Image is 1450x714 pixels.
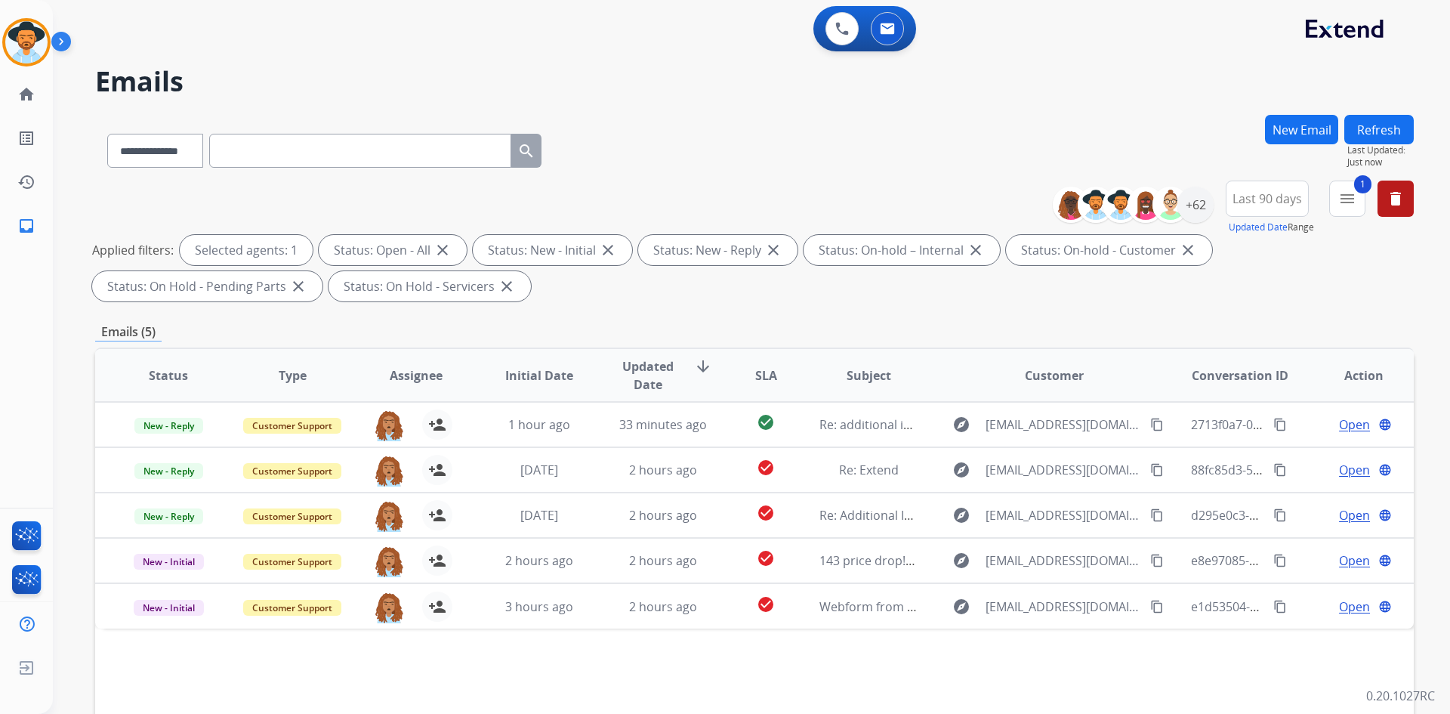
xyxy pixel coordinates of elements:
button: Updated Date [1229,221,1288,233]
span: Re: Extend [839,462,899,478]
button: 1 [1329,181,1365,217]
img: agent-avatar [374,592,404,623]
mat-icon: delete [1387,190,1405,208]
p: Emails (5) [95,323,162,342]
span: d295e0c3-6bac-49ae-93e2-d6a96dd294f1 [1191,507,1423,524]
button: Last 90 days [1226,181,1309,217]
span: Assignee [390,366,443,385]
mat-icon: explore [952,506,970,524]
div: Selected agents: 1 [180,235,313,265]
mat-icon: close [1179,241,1197,259]
p: 0.20.1027RC [1366,687,1435,705]
span: 1 hour ago [508,416,570,433]
span: 2 hours ago [629,507,697,524]
span: Updated Date [614,357,683,394]
span: [EMAIL_ADDRESS][DOMAIN_NAME] [986,552,1141,570]
span: [EMAIL_ADDRESS][DOMAIN_NAME] [986,506,1141,524]
mat-icon: content_copy [1273,554,1287,567]
span: 2713f0a7-0410-4145-ae74-0dcd47ee625c [1191,416,1421,433]
span: e1d53504-21ed-4565-bb12-9d9b92735c7a [1191,598,1427,615]
img: agent-avatar [374,410,404,441]
mat-icon: language [1378,418,1392,431]
span: 143 price drop! Premier Foam Queen Now $806 👑 [819,552,1107,569]
div: Status: On Hold - Pending Parts [92,271,322,301]
mat-icon: close [289,277,307,295]
span: 3 hours ago [505,598,573,615]
span: Open [1339,598,1370,616]
span: 33 minutes ago [619,416,707,433]
span: Type [279,366,307,385]
mat-icon: explore [952,598,970,616]
span: [EMAIL_ADDRESS][DOMAIN_NAME] [986,416,1141,434]
mat-icon: inbox [17,217,35,235]
span: [DATE] [520,507,558,524]
span: Customer Support [243,508,341,524]
span: Range [1229,221,1314,233]
mat-icon: language [1378,600,1392,614]
mat-icon: home [17,85,35,104]
span: Open [1339,552,1370,570]
span: Re: Additional Information Required [819,507,1024,524]
span: Customer [1025,366,1084,385]
mat-icon: content_copy [1150,508,1164,522]
span: Open [1339,506,1370,524]
mat-icon: check_circle [757,413,775,431]
mat-icon: menu [1338,190,1356,208]
span: New - Initial [134,554,204,570]
span: Last Updated: [1347,144,1414,156]
mat-icon: check_circle [757,459,775,477]
span: New - Initial [134,600,204,616]
span: Open [1339,461,1370,479]
span: [EMAIL_ADDRESS][DOMAIN_NAME] [986,461,1141,479]
div: Status: On-hold - Customer [1006,235,1212,265]
mat-icon: explore [952,552,970,570]
mat-icon: language [1378,508,1392,522]
mat-icon: close [498,277,516,295]
span: Customer Support [243,463,341,479]
mat-icon: person_add [428,416,446,434]
button: New Email [1265,115,1338,144]
span: Customer Support [243,418,341,434]
mat-icon: list_alt [17,129,35,147]
span: Webform from [EMAIL_ADDRESS][DOMAIN_NAME] on [DATE] [819,598,1162,615]
mat-icon: close [764,241,782,259]
img: agent-avatar [374,455,404,487]
mat-icon: explore [952,461,970,479]
mat-icon: person_add [428,461,446,479]
mat-icon: explore [952,416,970,434]
mat-icon: search [517,142,535,160]
div: Status: New - Initial [473,235,632,265]
span: Conversation ID [1192,366,1288,385]
span: Subject [847,366,891,385]
mat-icon: person_add [428,552,446,570]
span: 1 [1354,175,1371,193]
span: [EMAIL_ADDRESS][DOMAIN_NAME] [986,598,1141,616]
span: Just now [1347,156,1414,168]
span: Customer Support [243,600,341,616]
span: 88fc85d3-559c-48df-83d9-be89bda9414e [1191,462,1421,478]
span: Last 90 days [1232,196,1302,202]
div: Status: On Hold - Servicers [329,271,531,301]
span: 2 hours ago [629,462,697,478]
mat-icon: check_circle [757,549,775,567]
span: 2 hours ago [629,598,697,615]
img: avatar [5,21,48,63]
span: Status [149,366,188,385]
span: 2 hours ago [505,552,573,569]
span: New - Reply [134,418,203,434]
mat-icon: language [1378,463,1392,477]
mat-icon: person_add [428,598,446,616]
span: e8e97085-65a1-4279-9a36-dcf61988187b [1191,552,1421,569]
div: Status: On-hold – Internal [804,235,1000,265]
span: SLA [755,366,777,385]
mat-icon: check_circle [757,504,775,522]
mat-icon: content_copy [1150,600,1164,614]
span: Initial Date [505,366,573,385]
mat-icon: content_copy [1150,463,1164,477]
span: 2 hours ago [629,552,697,569]
mat-icon: close [433,241,452,259]
mat-icon: content_copy [1150,418,1164,431]
mat-icon: close [967,241,985,259]
mat-icon: content_copy [1273,463,1287,477]
h2: Emails [95,66,1414,97]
